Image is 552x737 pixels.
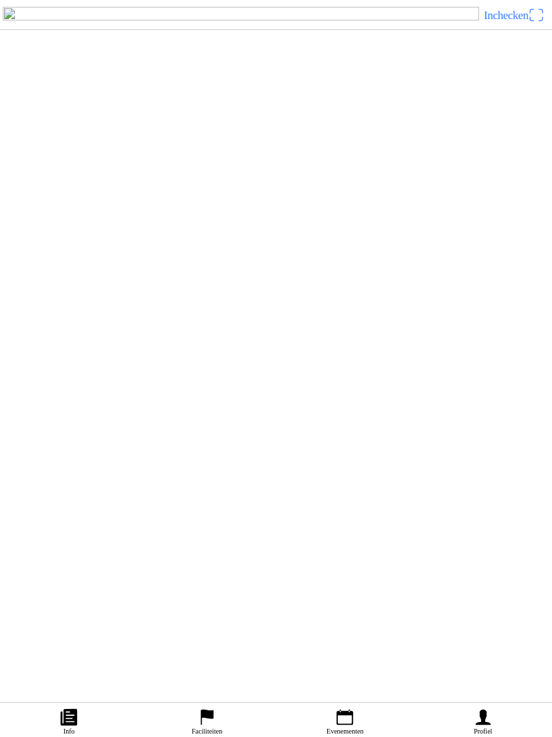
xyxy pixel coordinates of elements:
ion-icon: paper [59,707,79,727]
a: Incheckenqr scanner [479,4,549,26]
ion-label: Profiel [474,727,492,735]
ion-icon: calendar [335,707,355,727]
ion-icon: flag [197,707,217,727]
ion-icon: person [473,707,493,727]
ion-label: Info [63,727,75,735]
span: Inchecken [484,9,528,22]
ion-label: Faciliteiten [191,727,222,735]
ion-label: Evenementen [326,727,363,735]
